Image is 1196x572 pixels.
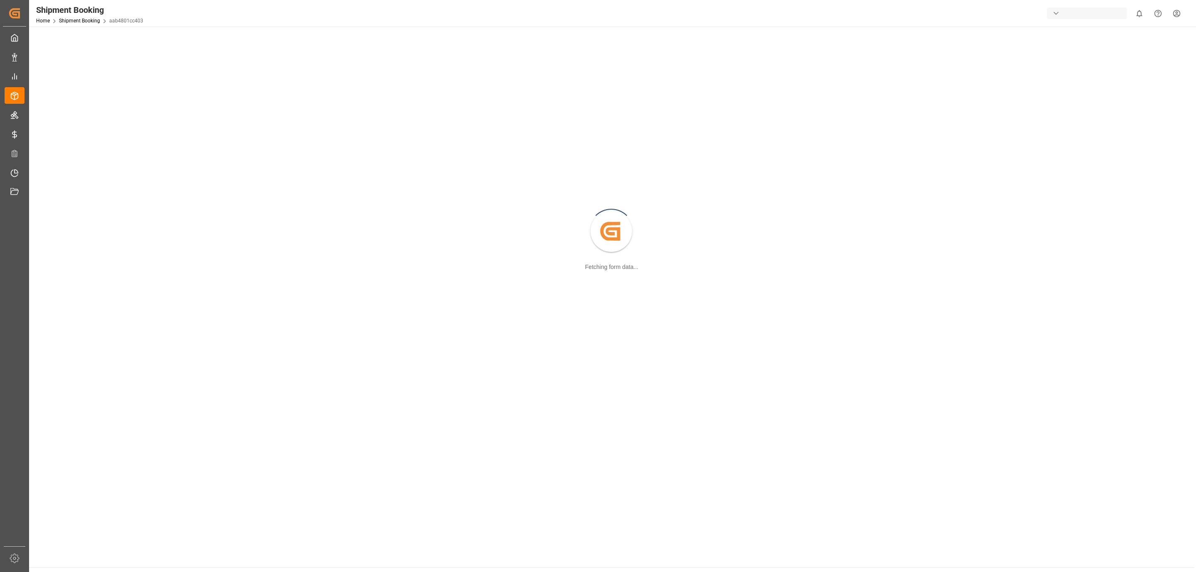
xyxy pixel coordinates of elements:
[36,4,143,16] div: Shipment Booking
[36,18,50,24] a: Home
[585,263,638,271] div: Fetching form data...
[1130,4,1149,23] button: show 0 new notifications
[1149,4,1167,23] button: Help Center
[59,18,100,24] a: Shipment Booking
